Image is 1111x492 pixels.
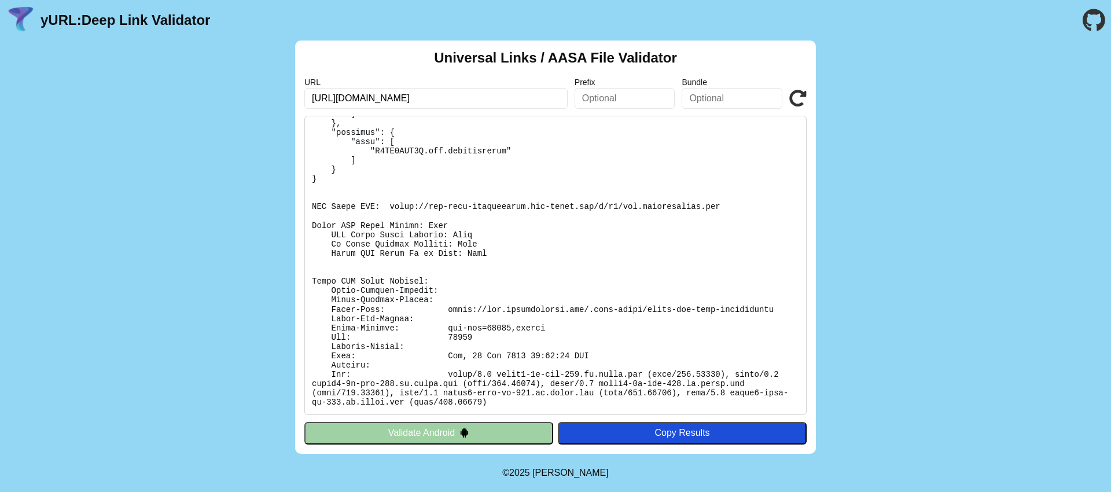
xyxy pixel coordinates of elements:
pre: Lorem ipsu do: sitam://con.adipiscingel.sed/.doei-tempo/incid-utl-etdo-magnaaliqua En Adminimv: Q... [304,116,807,415]
a: Michael Ibragimchayev's Personal Site [532,468,609,478]
span: 2025 [509,468,530,478]
img: yURL Logo [6,5,36,35]
img: droidIcon.svg [459,428,469,438]
input: Optional [575,88,675,109]
input: Optional [682,88,782,109]
label: Bundle [682,78,782,87]
button: Validate Android [304,422,553,444]
div: Copy Results [564,428,801,438]
a: yURL:Deep Link Validator [41,12,210,28]
input: Required [304,88,568,109]
button: Copy Results [558,422,807,444]
label: Prefix [575,78,675,87]
h2: Universal Links / AASA File Validator [434,50,677,66]
footer: © [502,454,608,492]
label: URL [304,78,568,87]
